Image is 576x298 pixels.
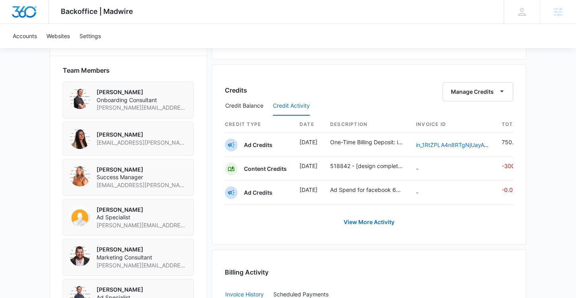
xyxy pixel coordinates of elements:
p: One-Time Billing Deposit: in_1RtZPLA4n8RTgNjUayAyRoqb [330,138,403,146]
img: Tyler Brungardt [70,88,90,109]
span: [PERSON_NAME][EMAIL_ADDRESS][PERSON_NAME][DOMAIN_NAME] [97,261,187,269]
span: Team Members [63,66,110,75]
img: Audriana Talamantes [70,128,90,149]
p: [PERSON_NAME] [97,88,187,96]
button: View More Activity [336,213,402,232]
div: Scheduled Payments [273,292,332,297]
p: [DATE] [300,138,317,146]
th: Description [324,116,410,133]
a: Settings [75,24,106,48]
span: [PERSON_NAME][EMAIL_ADDRESS][DOMAIN_NAME] [97,221,187,229]
td: - [410,181,495,205]
th: Total [495,116,524,133]
p: Content Credits [244,165,287,173]
span: Onboarding Consultant [97,96,187,104]
img: kyl Davis [70,206,90,226]
th: Date [293,116,324,133]
span: [EMAIL_ADDRESS][PERSON_NAME][DOMAIN_NAME] [97,181,187,189]
span: Ad Specialist [97,213,187,221]
span: Backoffice | Madwire [61,7,133,15]
p: -0.01 [502,186,524,194]
p: [PERSON_NAME] [97,131,187,139]
span: Success Manager [97,173,187,181]
p: [DATE] [300,162,317,170]
p: [DATE] [300,186,317,194]
p: 750.00 [502,138,524,146]
td: - [410,157,495,181]
p: Ad Credits [244,189,273,197]
h3: Credits [225,85,247,95]
button: Credit Balance [225,97,263,116]
span: Marketing Consultant [97,253,187,261]
a: Accounts [8,24,42,48]
a: in_1RtZPLA4n8RTgNjUayAyRoqb [416,141,501,148]
p: [PERSON_NAME] [97,206,187,214]
span: [PERSON_NAME][EMAIL_ADDRESS][PERSON_NAME][DOMAIN_NAME] [97,104,187,112]
span: [EMAIL_ADDRESS][PERSON_NAME][DOMAIN_NAME] [97,139,187,147]
th: Invoice ID [410,116,495,133]
button: Credit Activity [273,97,310,116]
p: Ad Spend for facebook 692958506234016 [330,186,403,194]
p: Ad Credits [244,141,273,149]
img: Dave Holzapfel [70,246,90,266]
th: Credit Type [225,116,293,133]
p: [PERSON_NAME] [97,246,187,253]
p: 518842 - [design completed] standard page build [330,162,403,170]
p: -300.00 [502,162,524,170]
p: [PERSON_NAME] [97,166,187,174]
h3: Billing Activity [225,267,513,277]
button: Manage Credits [443,82,513,101]
img: Kenzie Ryan [70,166,90,186]
a: Websites [42,24,75,48]
p: [PERSON_NAME] [97,286,187,294]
